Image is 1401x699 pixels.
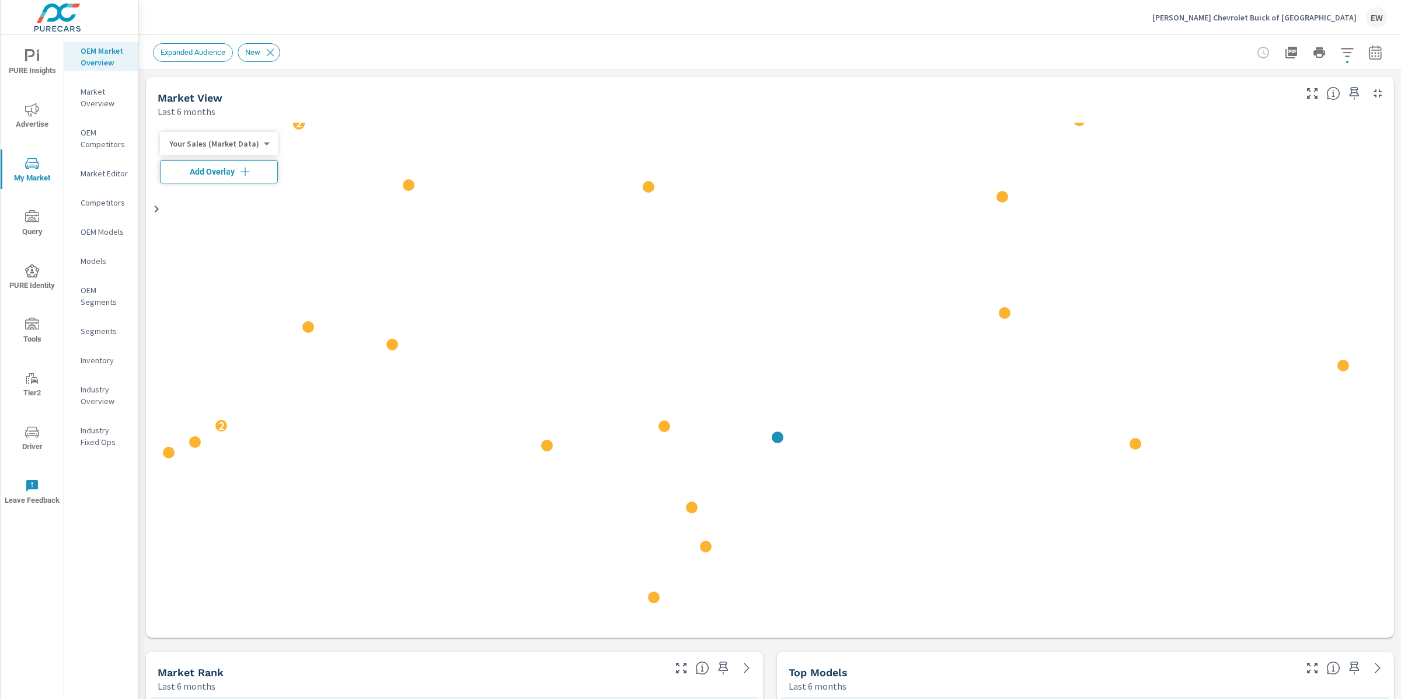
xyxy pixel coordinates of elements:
h5: Market View [158,92,222,104]
h5: Top Models [789,666,848,679]
span: Market Rank shows you how you rank, in terms of sales, to other dealerships in your market. “Mark... [695,661,709,675]
div: Competitors [64,194,138,211]
p: Market Editor [81,168,129,179]
p: OEM Market Overview [81,45,129,68]
button: Select Date Range [1364,41,1387,64]
span: PURE Identity [4,264,60,293]
p: Market Overview [81,86,129,109]
div: Your Sales (Market Data) [160,138,269,149]
p: Industry Fixed Ops [81,425,129,448]
span: Find the biggest opportunities within your model lineup nationwide. [Source: Market registration ... [1326,661,1340,675]
div: Models [64,252,138,270]
button: Add Overlay [160,160,278,183]
p: Industry Overview [81,384,129,407]
span: Save this to your personalized report [1345,84,1364,103]
span: Tier2 [4,371,60,400]
p: OEM Segments [81,284,129,308]
p: Last 6 months [158,105,215,119]
span: Save this to your personalized report [1345,659,1364,677]
div: OEM Competitors [64,124,138,153]
div: Market Overview [64,83,138,112]
div: OEM Models [64,223,138,241]
div: New [238,43,280,62]
span: Expanded Audience [154,48,232,57]
button: Make Fullscreen [672,659,691,677]
span: Tools [4,318,60,346]
div: OEM Segments [64,281,138,311]
button: Make Fullscreen [1303,84,1322,103]
p: Inventory [81,354,129,366]
p: [PERSON_NAME] Chevrolet Buick of [GEOGRAPHIC_DATA] [1152,12,1357,23]
a: See more details in report [1368,659,1387,677]
span: Save this to your personalized report [714,659,733,677]
button: Print Report [1308,41,1331,64]
div: Segments [64,322,138,340]
span: Query [4,210,60,239]
div: EW [1366,7,1387,28]
span: My Market [4,157,60,185]
button: Apply Filters [1336,41,1359,64]
button: Make Fullscreen [1303,659,1322,677]
div: Industry Fixed Ops [64,422,138,451]
div: OEM Market Overview [64,42,138,71]
span: Advertise [4,103,60,131]
span: Add Overlay [165,166,273,178]
div: nav menu [1,35,64,519]
p: Models [81,255,129,267]
p: OEM Competitors [81,127,129,150]
p: Segments [81,325,129,337]
p: Last 6 months [158,679,215,693]
button: Minimize Widget [1368,84,1387,103]
span: Leave Feedback [4,479,60,507]
div: Inventory [64,352,138,369]
span: New [238,48,267,57]
div: Market Editor [64,165,138,182]
p: 2 [218,419,225,433]
p: Last 6 months [789,679,846,693]
span: Find the biggest opportunities in your market for your inventory. Understand by postal code where... [1326,86,1340,100]
p: Competitors [81,197,129,208]
h5: Market Rank [158,666,224,679]
span: PURE Insights [4,49,60,78]
p: OEM Models [81,226,129,238]
p: 2 [296,116,302,130]
span: Driver [4,425,60,454]
p: Your Sales (Market Data) [169,138,259,149]
a: See more details in report [737,659,756,677]
div: Industry Overview [64,381,138,410]
button: "Export Report to PDF" [1280,41,1303,64]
